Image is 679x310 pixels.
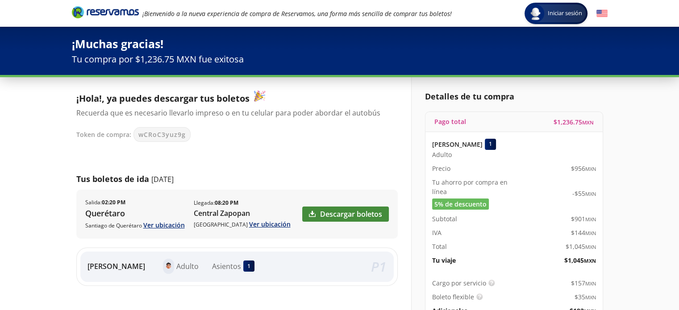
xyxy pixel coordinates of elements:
[76,130,131,139] p: Token de compra:
[585,216,596,223] small: MXN
[215,199,238,207] b: 08:20 PM
[102,198,125,206] b: 02:20 PM
[72,5,139,19] i: Brand Logo
[432,256,456,265] p: Tu viaje
[72,36,608,53] p: ¡Muchas gracias!
[571,164,596,173] span: $ 956
[566,242,596,251] span: $ 1,045
[87,261,145,272] p: [PERSON_NAME]
[564,256,596,265] span: $ 1,045
[585,190,596,197] small: MXN
[72,5,139,21] a: Brand Logo
[571,278,596,288] span: $ 157
[432,228,442,237] p: IVA
[571,228,596,237] span: $ 144
[434,199,487,209] span: 5% de descuento
[72,53,608,66] p: Tu compra por $1,236.75 MXN fue exitosa
[432,140,483,149] p: [PERSON_NAME]
[138,130,186,139] span: wCRoC3yuz9g
[142,9,452,18] em: ¡Bienvenido a la nueva experiencia de compra de Reservamos, una forma más sencilla de comprar tus...
[76,91,389,105] p: ¡Hola!, ya puedes descargar tus boletos
[432,214,457,223] p: Subtotal
[582,119,594,126] small: MXN
[432,178,514,196] p: Tu ahorro por compra en línea
[572,189,596,198] span: -$ 55
[302,207,389,222] a: Descargar boletos
[143,221,185,229] a: Ver ubicación
[596,8,608,19] button: English
[212,261,241,272] p: Asientos
[544,9,586,18] span: Iniciar sesión
[76,173,149,185] p: Tus boletos de ida
[584,257,596,264] small: MXN
[485,139,496,150] div: 1
[432,164,450,173] p: Precio
[194,219,291,229] p: [GEOGRAPHIC_DATA]
[585,165,596,172] small: MXN
[176,261,199,272] p: Adulto
[85,207,185,219] p: Querétaro
[627,258,670,301] iframe: Messagebird Livechat Widget
[432,150,452,159] span: Adulto
[85,198,125,207] p: Salida :
[249,220,291,228] a: Ver ubicación
[585,280,596,287] small: MXN
[371,257,387,276] em: P 1
[432,278,486,288] p: Cargo por servicio
[585,230,596,236] small: MXN
[575,292,596,302] span: $ 35
[432,292,474,302] p: Boleto flexible
[585,244,596,250] small: MXN
[432,242,447,251] p: Total
[194,208,291,219] p: Central Zapopan
[85,220,185,230] p: Santiago de Querétaro
[434,117,466,126] p: Pago total
[243,260,254,272] div: 1
[194,199,238,207] p: Llegada :
[585,294,596,301] small: MXN
[151,174,174,185] p: [DATE]
[425,91,603,103] p: Detalles de tu compra
[554,117,594,127] span: $ 1,236.75
[76,107,389,118] p: Recuerda que es necesario llevarlo impreso o en tu celular para poder abordar el autobús
[571,214,596,223] span: $ 901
